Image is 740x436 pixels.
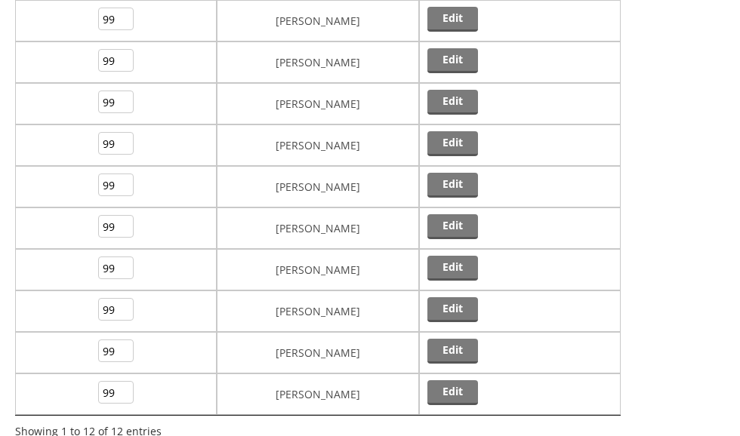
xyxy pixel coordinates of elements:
a: Edit [427,131,478,156]
td: [PERSON_NAME] [217,207,418,249]
a: Edit [427,173,478,198]
a: Edit [427,90,478,115]
td: [PERSON_NAME] [217,124,418,166]
td: [PERSON_NAME] [217,373,418,415]
a: Edit [427,339,478,364]
a: Edit [427,48,478,73]
td: [PERSON_NAME] [217,41,418,83]
a: Edit [427,380,478,405]
td: [PERSON_NAME] [217,166,418,207]
a: Edit [427,7,478,32]
td: [PERSON_NAME] [217,290,418,332]
td: [PERSON_NAME] [217,332,418,373]
td: [PERSON_NAME] [217,249,418,290]
td: [PERSON_NAME] [217,83,418,124]
a: Edit [427,297,478,322]
a: Edit [427,214,478,239]
a: Edit [427,256,478,281]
